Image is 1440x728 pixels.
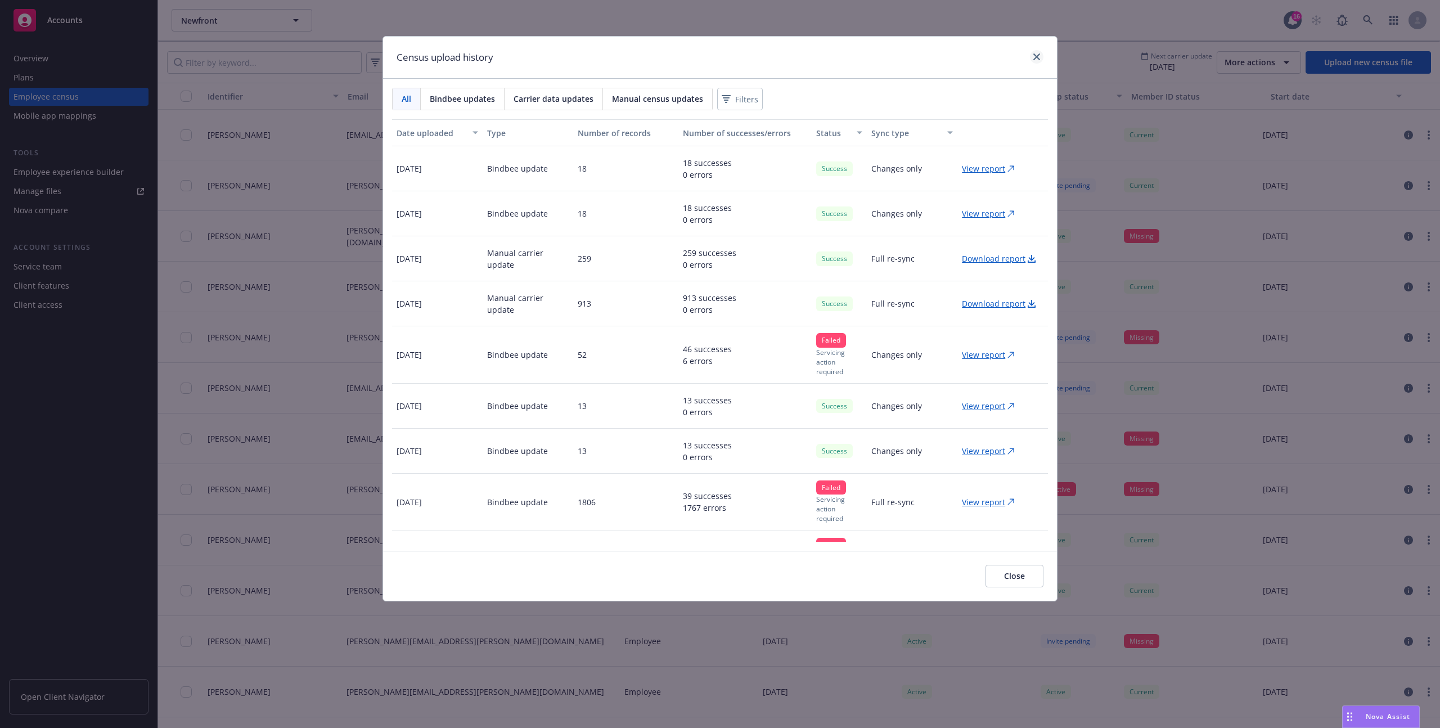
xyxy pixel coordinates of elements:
[683,355,732,367] p: 6 errors
[816,538,846,552] div: Failed
[683,214,732,226] p: 0 errors
[962,349,1023,361] a: View report
[683,502,732,514] p: 1767 errors
[487,445,548,457] p: Bindbee update
[683,202,732,214] p: 18 successes
[816,161,853,176] div: Success
[683,169,732,181] p: 0 errors
[962,298,1025,309] p: Download report
[487,349,548,361] p: Bindbee update
[483,119,573,146] button: Type
[871,349,922,361] p: Changes only
[683,406,732,418] p: 0 errors
[578,496,596,508] p: 1806
[683,259,736,271] p: 0 errors
[871,127,940,139] div: Sync type
[397,400,422,412] p: [DATE]
[487,208,548,219] p: Bindbee update
[962,163,1005,174] p: View report
[683,343,732,355] p: 46 successes
[397,50,493,65] h1: Census upload history
[816,495,863,523] p: Servicing action required
[871,445,922,457] p: Changes only
[397,127,466,139] div: Date uploaded
[397,349,422,361] p: [DATE]
[719,91,760,107] span: Filters
[1366,712,1410,721] span: Nova Assist
[578,163,587,174] p: 18
[683,451,732,463] p: 0 errors
[962,445,1023,457] a: View report
[397,253,422,264] p: [DATE]
[578,208,587,219] p: 18
[683,247,736,259] p: 259 successes
[962,496,1023,508] a: View report
[578,445,587,457] p: 13
[1030,50,1043,64] a: close
[816,251,853,266] div: Success
[578,253,591,264] p: 259
[612,93,703,105] span: Manual census updates
[962,349,1005,361] p: View report
[985,565,1043,587] button: Close
[816,399,853,413] div: Success
[816,444,853,458] div: Success
[683,394,732,406] p: 13 successes
[962,163,1023,174] a: View report
[397,163,422,174] p: [DATE]
[735,93,758,105] span: Filters
[487,292,569,316] p: Manual carrier update
[816,127,850,139] div: Status
[402,93,411,105] span: All
[683,292,736,304] p: 913 successes
[487,163,548,174] p: Bindbee update
[962,496,1005,508] p: View report
[871,400,922,412] p: Changes only
[487,400,548,412] p: Bindbee update
[871,163,922,174] p: Changes only
[1342,705,1420,728] button: Nova Assist
[397,298,422,309] p: [DATE]
[683,490,732,502] p: 39 successes
[871,253,915,264] p: Full re-sync
[962,445,1005,457] p: View report
[816,206,853,221] div: Success
[392,119,483,146] button: Date uploaded
[717,88,763,110] button: Filters
[578,400,587,412] p: 13
[514,93,593,105] span: Carrier data updates
[683,157,732,169] p: 18 successes
[867,119,957,146] button: Sync type
[816,296,853,311] div: Success
[578,349,587,361] p: 52
[962,208,1023,219] a: View report
[816,348,863,376] p: Servicing action required
[812,119,867,146] button: Status
[683,304,736,316] p: 0 errors
[430,93,495,105] span: Bindbee updates
[487,127,569,139] div: Type
[962,400,1005,412] p: View report
[487,496,548,508] p: Bindbee update
[871,496,915,508] p: Full re-sync
[487,247,569,271] p: Manual carrier update
[573,119,679,146] button: Number of records
[962,253,1025,264] p: Download report
[397,445,422,457] p: [DATE]
[871,298,915,309] p: Full re-sync
[683,439,732,451] p: 13 successes
[683,127,807,139] div: Number of successes/errors
[578,298,591,309] p: 913
[397,208,422,219] p: [DATE]
[962,208,1005,219] p: View report
[1343,706,1357,727] div: Drag to move
[871,208,922,219] p: Changes only
[397,496,422,508] p: [DATE]
[578,127,674,139] div: Number of records
[816,333,846,347] div: Failed
[678,119,812,146] button: Number of successes/errors
[962,400,1023,412] a: View report
[816,480,846,495] div: Failed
